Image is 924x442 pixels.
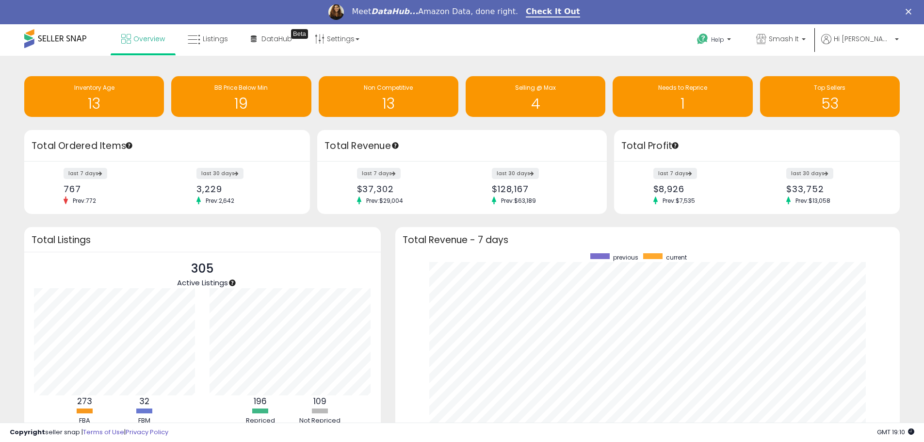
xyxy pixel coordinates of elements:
[319,76,458,117] a: Non Competitive 13
[201,196,239,205] span: Prev: 2,642
[177,278,228,288] span: Active Listings
[371,7,418,16] i: DataHub...
[791,196,835,205] span: Prev: $13,058
[906,9,915,15] div: Close
[621,139,892,153] h3: Total Profit
[243,24,299,53] a: DataHub
[254,395,267,407] b: 196
[313,395,326,407] b: 109
[291,29,308,39] div: Tooltip anchor
[814,83,845,92] span: Top Sellers
[391,141,400,150] div: Tooltip anchor
[29,96,159,112] h1: 13
[357,168,401,179] label: last 7 days
[328,4,344,20] img: Profile image for Georgie
[228,278,237,287] div: Tooltip anchor
[658,196,700,205] span: Prev: $7,535
[180,24,235,53] a: Listings
[617,96,747,112] h1: 1
[32,236,373,244] h3: Total Listings
[403,236,892,244] h3: Total Revenue - 7 days
[515,83,556,92] span: Selling @ Max
[196,184,293,194] div: 3,229
[68,196,101,205] span: Prev: 772
[10,427,45,437] strong: Copyright
[658,83,707,92] span: Needs to Reprice
[653,168,697,179] label: last 7 days
[760,76,900,117] a: Top Sellers 53
[83,427,124,437] a: Terms of Use
[324,96,454,112] h1: 13
[613,76,752,117] a: Needs to Reprice 1
[613,253,638,262] span: previous
[56,416,114,426] div: FBA
[769,34,799,44] span: Smash It
[666,253,687,262] span: current
[203,34,228,44] span: Listings
[171,76,311,117] a: BB Price Below Min 19
[697,33,709,45] i: Get Help
[470,96,600,112] h1: 4
[214,83,268,92] span: BB Price Below Min
[671,141,680,150] div: Tooltip anchor
[352,7,518,16] div: Meet Amazon Data, done right.
[765,96,895,112] h1: 53
[749,24,813,56] a: Smash It
[324,139,600,153] h3: Total Revenue
[32,139,303,153] h3: Total Ordered Items
[74,83,114,92] span: Inventory Age
[77,395,92,407] b: 273
[786,168,833,179] label: last 30 days
[291,416,349,426] div: Not Repriced
[308,24,367,53] a: Settings
[364,83,413,92] span: Non Competitive
[261,34,292,44] span: DataHub
[492,168,539,179] label: last 30 days
[196,168,243,179] label: last 30 days
[125,141,133,150] div: Tooltip anchor
[64,168,107,179] label: last 7 days
[496,196,541,205] span: Prev: $63,189
[492,184,590,194] div: $128,167
[114,24,172,53] a: Overview
[133,34,165,44] span: Overview
[126,427,168,437] a: Privacy Policy
[361,196,408,205] span: Prev: $29,004
[834,34,892,44] span: Hi [PERSON_NAME]
[466,76,605,117] a: Selling @ Max 4
[10,428,168,437] div: seller snap | |
[821,34,899,56] a: Hi [PERSON_NAME]
[115,416,174,426] div: FBM
[231,416,290,426] div: Repriced
[689,26,741,56] a: Help
[176,96,306,112] h1: 19
[526,7,580,17] a: Check It Out
[711,35,724,44] span: Help
[64,184,160,194] div: 767
[177,260,228,278] p: 305
[877,427,914,437] span: 2025-09-9 19:10 GMT
[653,184,750,194] div: $8,926
[24,76,164,117] a: Inventory Age 13
[786,184,883,194] div: $33,752
[357,184,455,194] div: $37,302
[139,395,149,407] b: 32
